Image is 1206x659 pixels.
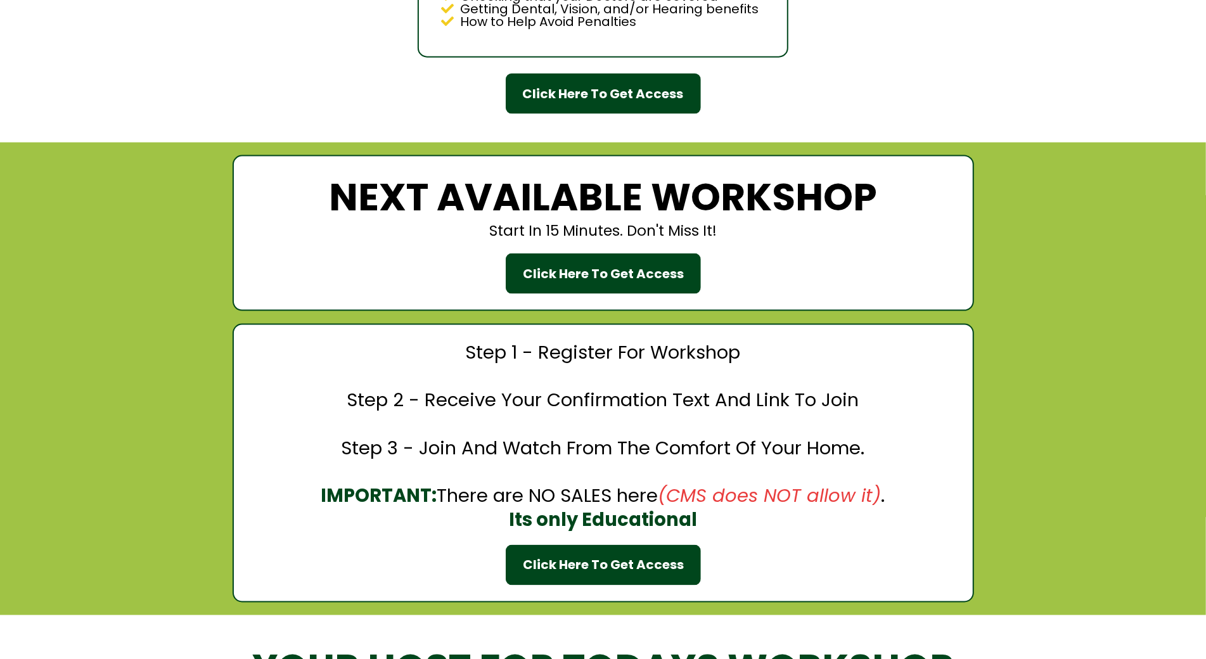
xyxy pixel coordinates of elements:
[523,556,684,575] div: Click Here To Get Access
[509,507,697,532] strong: Its only Educational
[506,253,701,294] button: Click Here To Get Access
[237,484,970,508] h2: There are NO SALES here .
[237,172,970,222] h1: NEXT AVAILABLE WORKSHOP
[523,264,684,283] div: Click Here To Get Access
[523,84,684,103] div: Click Here To Get Access
[658,483,882,508] em: (CMS does NOT allow it)
[460,15,771,28] p: How to Help Avoid Penalties
[237,222,970,241] h2: Start In 15 Minutes. Don't Miss It!
[506,74,701,114] button: Click Here To Get Access
[321,483,437,508] strong: IMPORTANT:
[237,341,970,365] h2: Step 1 - Register For Workshop
[506,545,701,585] button: Click Here To Get Access
[237,437,970,461] h2: Step 3 - Join And Watch From The Comfort Of Your Home.
[460,3,771,15] p: Getting Dental, Vision, and/or Hearing benefits
[237,388,970,413] h2: Step 2 - Receive Your Confirmation Text And Link To Join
